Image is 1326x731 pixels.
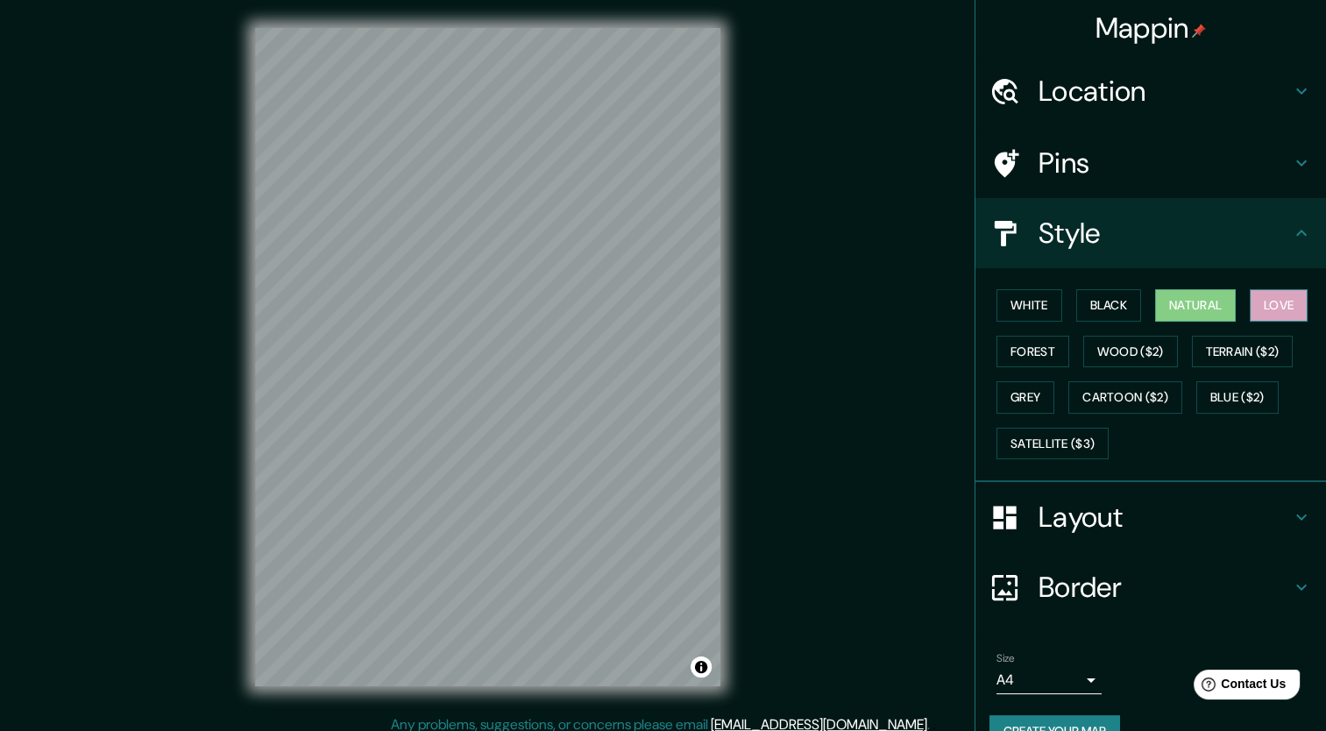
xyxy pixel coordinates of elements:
button: Satellite ($3) [996,428,1109,460]
div: Location [975,56,1326,126]
button: Forest [996,336,1069,368]
button: Blue ($2) [1196,381,1279,414]
h4: Pins [1039,145,1291,181]
div: Layout [975,482,1326,552]
h4: Layout [1039,500,1291,535]
h4: Border [1039,570,1291,605]
h4: Mappin [1096,11,1207,46]
button: Toggle attribution [691,656,712,678]
img: pin-icon.png [1192,24,1206,38]
button: Natural [1155,289,1236,322]
button: Black [1076,289,1142,322]
button: Terrain ($2) [1192,336,1294,368]
button: Love [1250,289,1308,322]
button: Wood ($2) [1083,336,1178,368]
label: Size [996,651,1015,666]
button: White [996,289,1062,322]
div: A4 [996,666,1102,694]
button: Grey [996,381,1054,414]
iframe: Help widget launcher [1170,663,1307,712]
div: Pins [975,128,1326,198]
div: Border [975,552,1326,622]
button: Cartoon ($2) [1068,381,1182,414]
h4: Location [1039,74,1291,109]
h4: Style [1039,216,1291,251]
div: Style [975,198,1326,268]
canvas: Map [255,28,720,686]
